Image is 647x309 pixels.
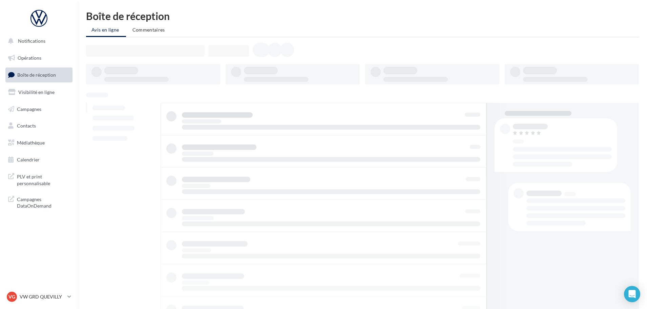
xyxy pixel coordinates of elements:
a: Boîte de réception [4,67,74,82]
a: VG VW GRD QUEVILLY [5,290,72,303]
div: Open Intercom Messenger [624,286,640,302]
span: Médiathèque [17,140,45,146]
a: Contacts [4,119,74,133]
span: Calendrier [17,157,40,162]
span: Visibilité en ligne [18,89,55,95]
a: Calendrier [4,153,74,167]
div: Boîte de réception [86,11,639,21]
a: Opérations [4,51,74,65]
a: Médiathèque [4,136,74,150]
a: Visibilité en ligne [4,85,74,99]
button: Notifications [4,34,71,48]
span: Contacts [17,123,36,129]
span: Notifications [18,38,45,44]
span: Boîte de réception [17,72,56,78]
span: Campagnes DataOnDemand [17,195,70,209]
a: PLV et print personnalisable [4,169,74,189]
p: VW GRD QUEVILLY [20,293,65,300]
a: Campagnes DataOnDemand [4,192,74,212]
span: Campagnes [17,106,41,112]
a: Campagnes [4,102,74,116]
span: VG [8,293,15,300]
span: PLV et print personnalisable [17,172,70,187]
span: Opérations [18,55,41,61]
span: Commentaires [132,27,165,33]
